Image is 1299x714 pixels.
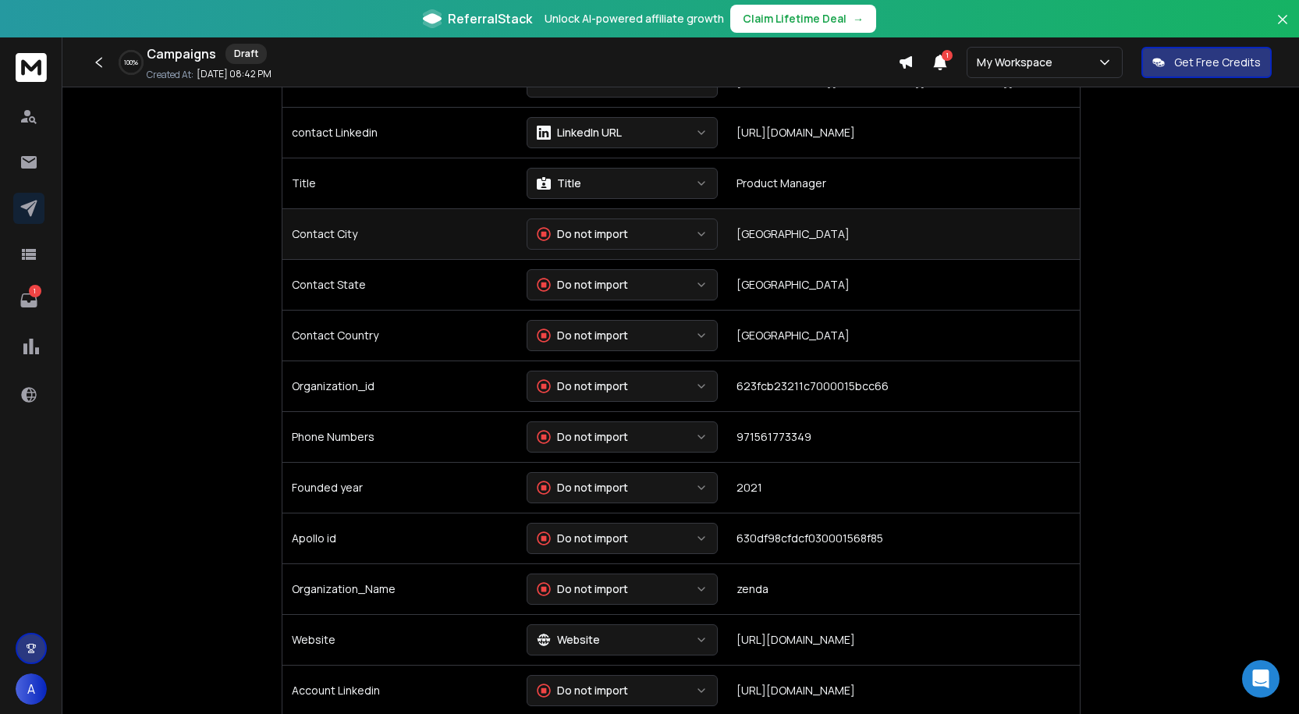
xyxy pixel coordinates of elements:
[147,44,216,63] h1: Campaigns
[1242,660,1279,698] div: Open Intercom Messenger
[197,68,272,80] p: [DATE] 08:42 PM
[537,429,628,445] div: Do not import
[727,158,1079,208] td: Product Manager
[727,513,1079,563] td: 630df98cfdcf030001568f85
[16,673,47,705] button: A
[537,125,622,140] div: LinkedIn URL
[537,531,628,546] div: Do not import
[29,285,41,297] p: 1
[1141,47,1272,78] button: Get Free Credits
[545,11,724,27] p: Unlock AI-powered affiliate growth
[727,107,1079,158] td: [URL][DOMAIN_NAME]
[727,614,1079,665] td: [URL][DOMAIN_NAME]
[537,226,628,242] div: Do not import
[13,285,44,316] a: 1
[282,513,518,563] td: Apollo id
[282,462,518,513] td: Founded year
[448,9,532,28] span: ReferralStack
[1174,55,1261,70] p: Get Free Credits
[727,259,1079,310] td: [GEOGRAPHIC_DATA]
[942,50,953,61] span: 1
[282,158,518,208] td: Title
[124,58,138,67] p: 100 %
[282,107,518,158] td: contact Linkedin
[225,44,267,64] div: Draft
[853,11,864,27] span: →
[730,5,876,33] button: Claim Lifetime Deal→
[537,277,628,293] div: Do not import
[282,411,518,462] td: Phone Numbers
[537,683,628,698] div: Do not import
[537,176,581,191] div: Title
[282,361,518,411] td: Organization_id
[1272,9,1293,47] button: Close banner
[537,632,600,648] div: Website
[282,614,518,665] td: Website
[977,55,1059,70] p: My Workspace
[727,563,1079,614] td: zenda
[282,259,518,310] td: Contact State
[727,411,1079,462] td: 971561773349
[282,208,518,259] td: Contact City
[727,310,1079,361] td: [GEOGRAPHIC_DATA]
[537,328,628,343] div: Do not import
[282,310,518,361] td: Contact Country
[147,69,193,81] p: Created At:
[727,208,1079,259] td: [GEOGRAPHIC_DATA]
[537,480,628,496] div: Do not import
[727,462,1079,513] td: 2021
[727,361,1079,411] td: 623fcb23211c7000015bcc66
[282,563,518,614] td: Organization_Name
[537,581,628,597] div: Do not import
[537,378,628,394] div: Do not import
